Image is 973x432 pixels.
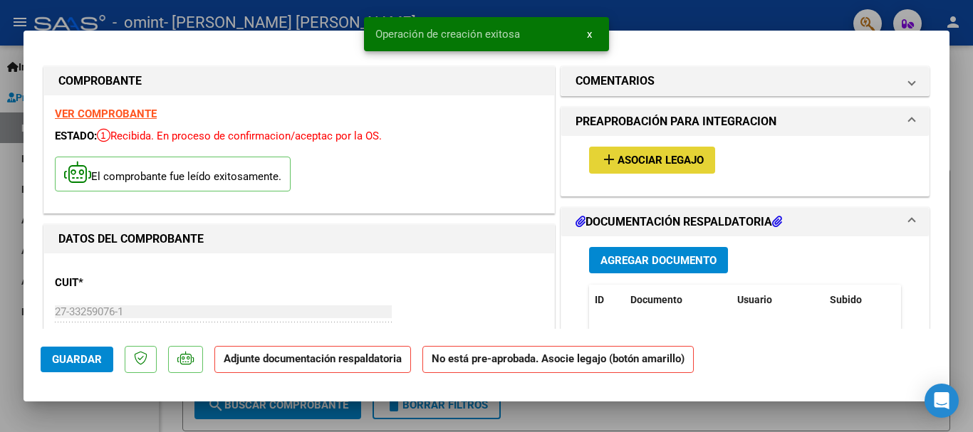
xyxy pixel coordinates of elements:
datatable-header-cell: ID [589,285,625,315]
datatable-header-cell: Documento [625,285,732,315]
p: CUIT [55,275,202,291]
a: VER COMPROBANTE [55,107,157,120]
div: PREAPROBACIÓN PARA INTEGRACION [561,136,929,195]
strong: DATOS DEL COMPROBANTE [58,232,204,246]
mat-expansion-panel-header: COMENTARIOS [561,67,929,95]
button: Guardar [41,347,113,372]
span: Subido [830,294,862,305]
span: Usuario [737,294,772,305]
span: ESTADO: [55,130,97,142]
datatable-header-cell: Subido [824,285,895,315]
p: El comprobante fue leído exitosamente. [55,157,291,191]
mat-icon: add [600,151,618,168]
datatable-header-cell: Usuario [732,285,824,315]
span: Recibida. En proceso de confirmacion/aceptac por la OS. [97,130,382,142]
div: Open Intercom Messenger [925,384,959,418]
strong: COMPROBANTE [58,74,142,88]
button: Agregar Documento [589,247,728,273]
h1: PREAPROBACIÓN PARA INTEGRACION [576,113,776,130]
span: ID [595,294,604,305]
span: Documento [630,294,682,305]
h1: COMENTARIOS [576,73,655,90]
h1: DOCUMENTACIÓN RESPALDATORIA [576,214,782,231]
button: x [576,21,603,47]
span: x [587,28,592,41]
mat-expansion-panel-header: PREAPROBACIÓN PARA INTEGRACION [561,107,929,136]
datatable-header-cell: Acción [895,285,967,315]
span: Agregar Documento [600,254,717,267]
mat-expansion-panel-header: DOCUMENTACIÓN RESPALDATORIA [561,208,929,236]
span: Guardar [52,353,102,366]
span: Operación de creación exitosa [375,27,520,41]
button: Asociar Legajo [589,147,715,173]
span: Asociar Legajo [618,154,704,167]
strong: No está pre-aprobada. Asocie legajo (botón amarillo) [422,346,694,374]
strong: Adjunte documentación respaldatoria [224,352,402,365]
